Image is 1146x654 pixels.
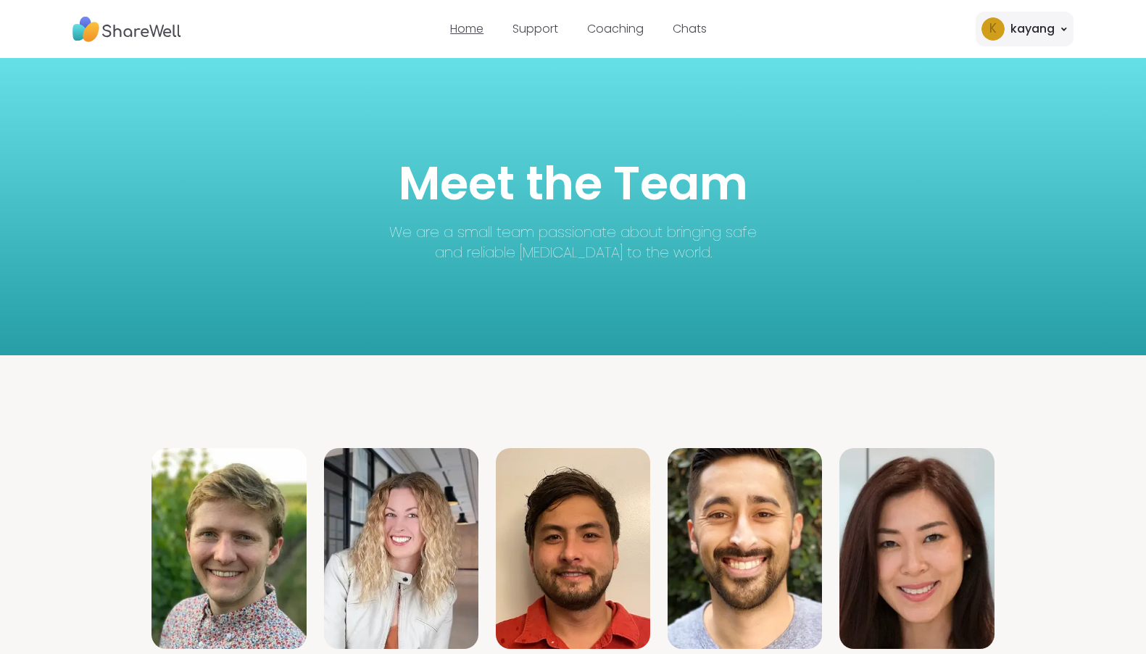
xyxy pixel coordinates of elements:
[1010,20,1055,38] div: kayang
[450,20,483,37] a: Home
[388,222,759,262] p: We are a small team passionate about bringing safe and reliable [MEDICAL_DATA] to the world.
[989,20,997,38] span: k
[587,20,644,37] a: Coaching
[673,20,707,37] a: Chats
[512,20,558,37] a: Support
[388,151,759,216] h1: Meet the Team
[72,9,181,49] img: ShareWell Nav Logo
